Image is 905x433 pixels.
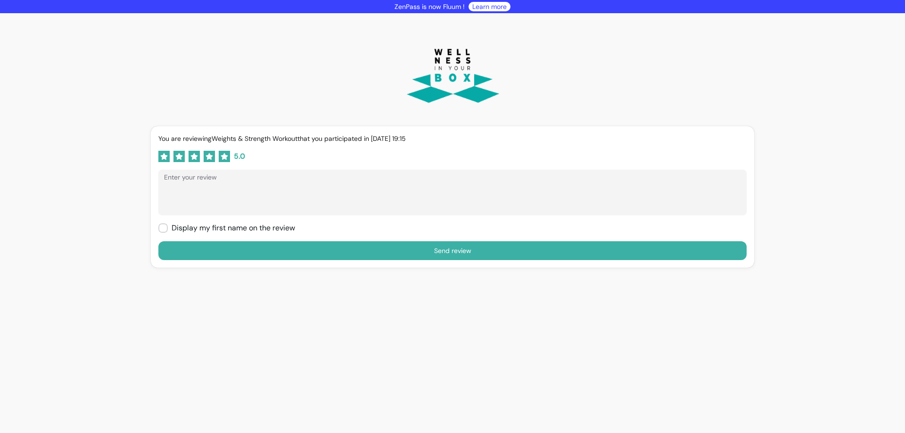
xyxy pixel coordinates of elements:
p: You are reviewing Weights & Strength Workout that you participated in [DATE] 19:15 [158,134,747,143]
p: ZenPass is now Fluum ! [395,2,465,11]
span: 5.0 [234,151,245,162]
input: Display my first name on the review [158,219,303,237]
textarea: Enter your review [164,183,741,211]
a: Learn more [472,2,507,11]
button: Send review [158,241,747,260]
img: Logo provider [405,25,500,119]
